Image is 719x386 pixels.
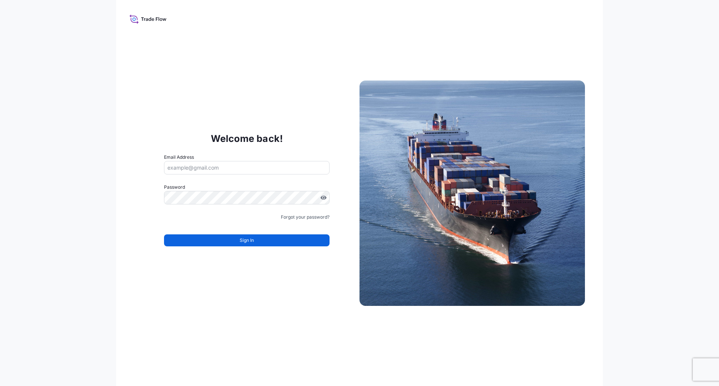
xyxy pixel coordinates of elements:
span: Sign In [240,237,254,244]
input: example@gmail.com [164,161,330,174]
a: Forgot your password? [281,213,330,221]
label: Email Address [164,154,194,161]
button: Show password [321,195,327,201]
button: Sign In [164,234,330,246]
p: Welcome back! [211,133,283,145]
img: Ship illustration [359,80,585,306]
label: Password [164,183,330,191]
